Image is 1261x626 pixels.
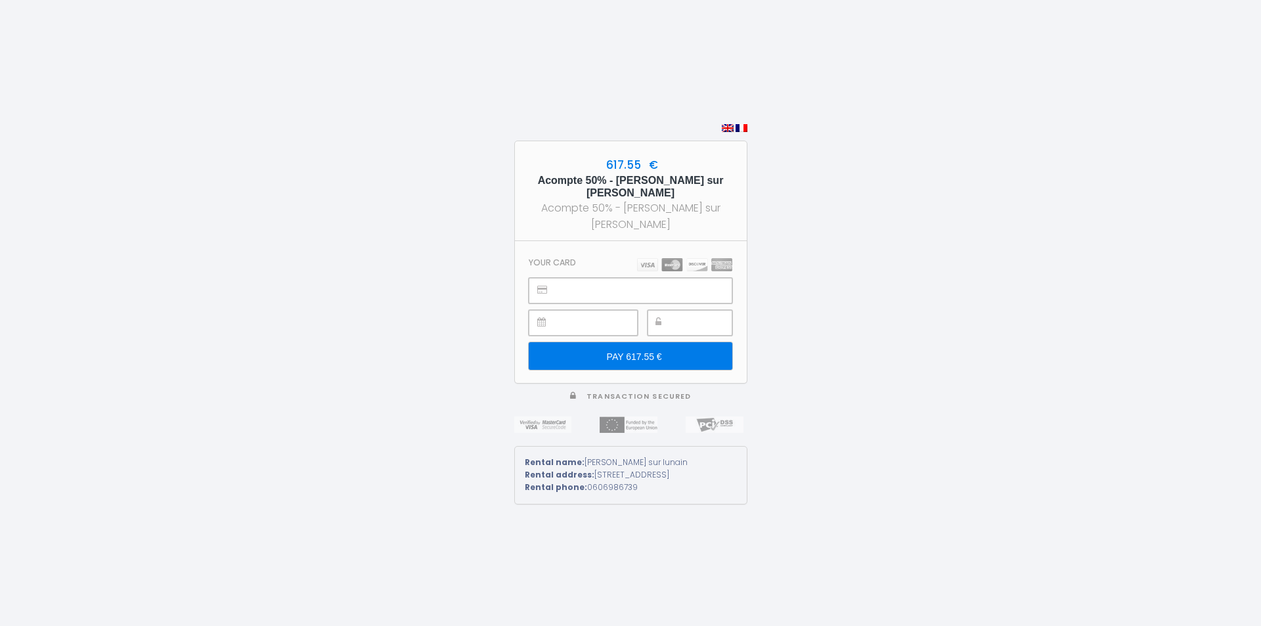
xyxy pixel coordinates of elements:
img: fr.png [736,124,747,132]
div: [STREET_ADDRESS] [525,469,737,481]
img: carts.png [637,258,732,271]
iframe: Cadre sécurisé pour la saisie du code de sécurité CVC [677,311,732,335]
div: [PERSON_NAME] sur lunain [525,457,737,469]
iframe: Cadre sécurisé pour la saisie du numéro de carte [558,279,731,303]
strong: Rental address: [525,469,594,480]
span: Transaction secured [586,391,691,401]
h5: Acompte 50% - [PERSON_NAME] sur [PERSON_NAME] [527,174,735,199]
iframe: Cadre sécurisé pour la saisie de la date d'expiration [558,311,636,335]
div: 0606986739 [525,481,737,494]
img: en.png [722,124,734,132]
div: Acompte 50% - [PERSON_NAME] sur [PERSON_NAME] [527,200,735,233]
input: PAY 617.55 € [529,342,732,370]
h3: Your card [529,257,576,267]
strong: Rental phone: [525,481,587,493]
span: 617.55 € [603,157,658,173]
strong: Rental name: [525,457,585,468]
